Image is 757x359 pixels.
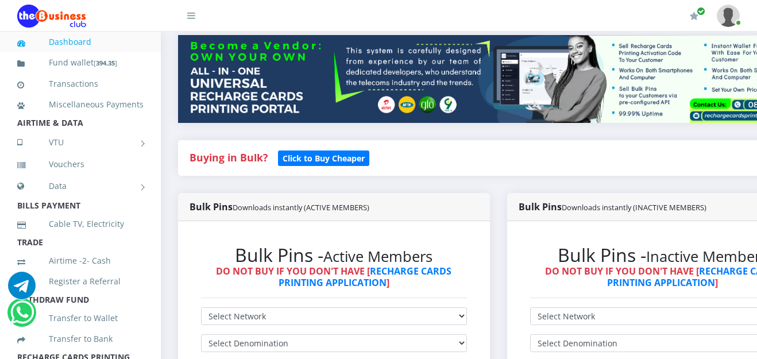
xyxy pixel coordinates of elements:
a: Transfer to Bank [17,326,144,352]
strong: Buying in Bulk? [190,150,268,164]
small: Downloads instantly (INACTIVE MEMBERS) [562,202,706,213]
span: Renew/Upgrade Subscription [697,7,705,16]
a: Click to Buy Cheaper [278,150,369,164]
b: Click to Buy Cheaper [283,153,365,164]
a: Dashboard [17,29,144,55]
img: Logo [17,5,86,28]
strong: Bulk Pins [519,200,706,213]
b: 394.35 [96,59,115,67]
a: Chat for support [10,307,34,326]
a: Cable TV, Electricity [17,211,144,237]
small: Downloads instantly (ACTIVE MEMBERS) [233,202,369,213]
small: [ ] [94,59,117,67]
a: Vouchers [17,151,144,177]
img: User [717,5,740,27]
a: Fund wallet[394.35] [17,49,144,76]
small: Active Members [323,246,432,267]
strong: Bulk Pins [190,200,369,213]
a: Register a Referral [17,268,144,295]
i: Renew/Upgrade Subscription [690,11,698,21]
a: Chat for support [8,280,36,299]
h2: Bulk Pins - [201,244,467,266]
a: RECHARGE CARDS PRINTING APPLICATION [279,265,452,288]
strong: DO NOT BUY IF YOU DON'T HAVE [ ] [216,265,451,288]
a: Miscellaneous Payments [17,91,144,118]
a: Data [17,172,144,200]
a: Transactions [17,71,144,97]
a: Airtime -2- Cash [17,248,144,274]
a: VTU [17,128,144,157]
a: Transfer to Wallet [17,305,144,331]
